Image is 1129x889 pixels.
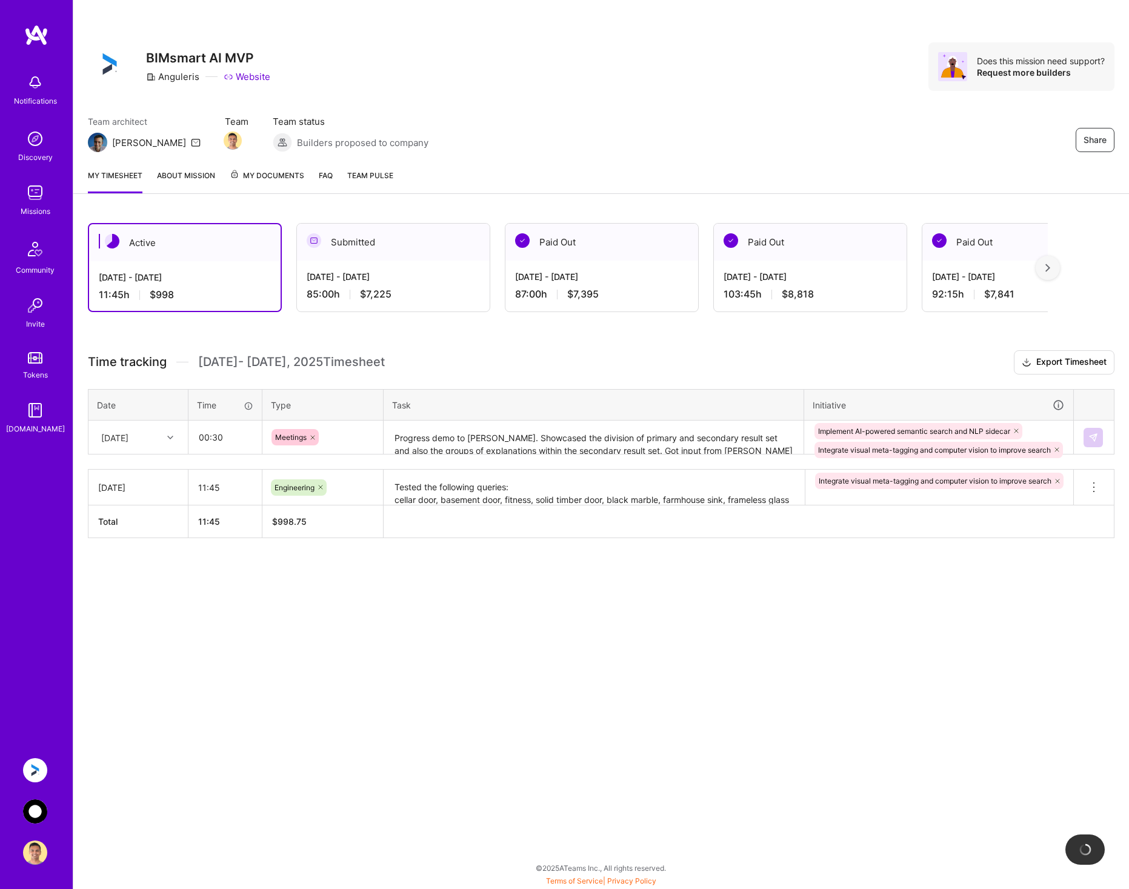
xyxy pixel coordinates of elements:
[88,389,188,421] th: Date
[938,52,967,81] img: Avatar
[23,841,47,865] img: User Avatar
[88,133,107,152] img: Team Architect
[23,127,47,151] img: discovery
[347,171,393,180] span: Team Pulse
[88,169,142,193] a: My timesheet
[977,55,1105,67] div: Does this mission need support?
[146,70,199,83] div: Anguleris
[189,421,261,453] input: HH:MM
[20,799,50,824] a: AnyTeam: Team for AI-Powered Sales Platform
[297,224,490,261] div: Submitted
[23,368,48,381] div: Tokens
[197,399,253,411] div: Time
[21,235,50,264] img: Community
[18,151,53,164] div: Discovery
[515,288,688,301] div: 87:00 h
[6,422,65,435] div: [DOMAIN_NAME]
[20,758,50,782] a: Anguleris: BIMsmart AI MVP
[167,435,173,441] i: icon Chevron
[88,115,201,128] span: Team architect
[230,169,304,193] a: My Documents
[26,318,45,330] div: Invite
[21,205,50,218] div: Missions
[188,471,262,504] input: HH:MM
[198,355,385,370] span: [DATE] - [DATE] , 2025 Timesheet
[297,136,428,149] span: Builders proposed to company
[105,234,119,248] img: Active
[191,138,201,147] i: icon Mail
[307,233,321,248] img: Submitted
[225,115,248,128] span: Team
[307,270,480,283] div: [DATE] - [DATE]
[146,50,270,65] h3: BIMsmart AI MVP
[1014,350,1114,375] button: Export Timesheet
[724,288,897,301] div: 103:45 h
[88,355,167,370] span: Time tracking
[188,505,262,538] th: 11:45
[150,288,174,301] span: $998
[515,233,530,248] img: Paid Out
[98,481,178,494] div: [DATE]
[23,398,47,422] img: guide book
[99,288,271,301] div: 11:45 h
[932,233,947,248] img: Paid Out
[319,169,333,193] a: FAQ
[977,67,1105,78] div: Request more builders
[99,271,271,284] div: [DATE] - [DATE]
[88,505,188,538] th: Total
[1079,844,1091,856] img: loading
[360,288,391,301] span: $7,225
[112,136,186,149] div: [PERSON_NAME]
[157,169,215,193] a: About Mission
[28,352,42,364] img: tokens
[224,132,242,150] img: Team Member Avatar
[272,516,307,527] span: $ 998.75
[1084,428,1104,447] div: null
[1045,264,1050,272] img: right
[724,233,738,248] img: Paid Out
[724,270,897,283] div: [DATE] - [DATE]
[14,95,57,107] div: Notifications
[275,433,307,442] span: Meetings
[505,224,698,261] div: Paid Out
[932,270,1105,283] div: [DATE] - [DATE]
[23,70,47,95] img: bell
[23,799,47,824] img: AnyTeam: Team for AI-Powered Sales Platform
[1022,356,1031,369] i: icon Download
[89,224,281,261] div: Active
[984,288,1014,301] span: $7,841
[818,427,1010,436] span: Implement AI-powered semantic search and NLP sidecar
[819,476,1051,485] span: Integrate visual meta-tagging and computer vision to improve search
[567,288,599,301] span: $7,395
[546,876,603,885] a: Terms of Service
[101,431,128,444] div: [DATE]
[224,70,270,83] a: Website
[385,422,802,454] textarea: Progress demo to [PERSON_NAME]. Showcased the division of primary and secondary result set and al...
[23,181,47,205] img: teamwork
[23,758,47,782] img: Anguleris: BIMsmart AI MVP
[818,445,1051,454] span: Integrate visual meta-tagging and computer vision to improve search
[273,133,292,152] img: Builders proposed to company
[225,130,241,151] a: Team Member Avatar
[1088,433,1098,442] img: Submit
[273,115,428,128] span: Team status
[275,483,315,492] span: Engineering
[73,853,1129,883] div: © 2025 ATeams Inc., All rights reserved.
[782,288,814,301] span: $8,818
[813,398,1065,412] div: Initiative
[230,169,304,182] span: My Documents
[932,288,1105,301] div: 92:15 h
[714,224,907,261] div: Paid Out
[515,270,688,283] div: [DATE] - [DATE]
[385,471,804,504] textarea: Tested the following queries: cellar door, basement door, fitness, solid timber door, black marbl...
[23,293,47,318] img: Invite
[1084,134,1107,146] span: Share
[307,288,480,301] div: 85:00 h
[24,24,48,46] img: logo
[347,169,393,193] a: Team Pulse
[262,389,384,421] th: Type
[546,876,656,885] span: |
[922,224,1115,261] div: Paid Out
[88,42,132,86] img: Company Logo
[384,389,804,421] th: Task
